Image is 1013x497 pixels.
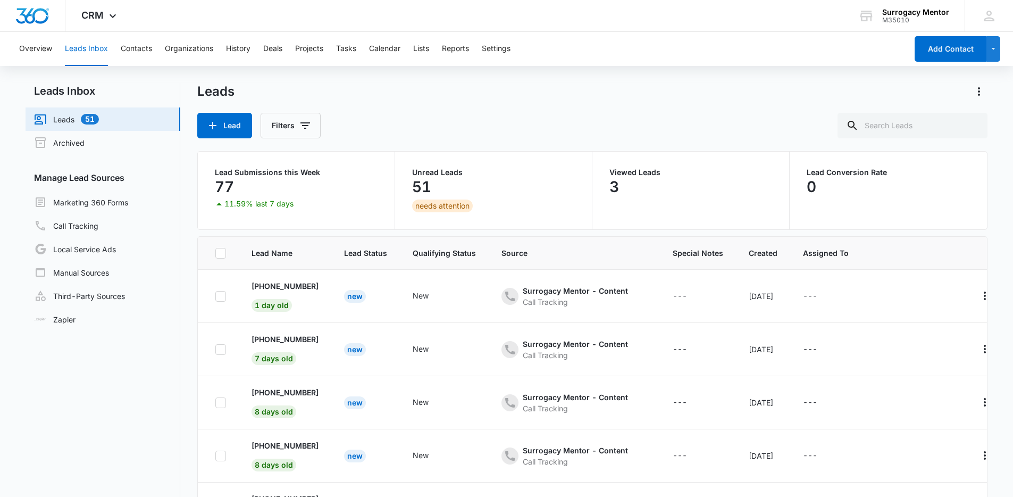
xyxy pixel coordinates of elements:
[34,219,98,232] a: Call Tracking
[344,396,366,409] div: New
[344,450,366,462] div: New
[215,178,234,195] p: 77
[523,456,628,467] div: Call Tracking
[34,196,128,209] a: Marketing 360 Forms
[344,292,366,301] a: New
[807,169,970,176] p: Lead Conversion Rate
[501,445,647,467] div: - - Select to Edit Field
[336,32,356,66] button: Tasks
[523,296,628,308] div: Call Tracking
[749,450,777,461] div: [DATE]
[121,32,152,66] button: Contacts
[609,169,772,176] p: Viewed Leads
[369,32,400,66] button: Calendar
[976,447,993,464] button: Actions
[803,396,817,409] div: ---
[26,83,180,99] h2: Leads Inbox
[803,290,836,303] div: - - Select to Edit Field
[749,397,777,408] div: [DATE]
[19,32,52,66] button: Overview
[501,285,647,308] div: - - Select to Edit Field
[413,32,429,66] button: Lists
[34,243,116,255] a: Local Service Ads
[252,440,319,469] a: [PHONE_NUMBER]8 days old
[295,32,323,66] button: Projects
[252,334,319,363] a: [PHONE_NUMBER]7 days old
[673,290,687,303] div: ---
[226,32,250,66] button: History
[673,290,706,303] div: - - Select to Edit Field
[197,113,252,138] button: Lead
[252,352,296,365] span: 7 days old
[976,287,993,304] button: Actions
[523,350,628,361] div: Call Tracking
[803,343,836,356] div: - - Select to Edit Field
[413,396,429,408] div: New
[252,280,319,310] a: [PHONE_NUMBER]1 day old
[501,392,647,414] div: - - Select to Edit Field
[970,83,987,100] button: Actions
[197,84,235,100] h1: Leads
[412,200,473,212] div: needs attention
[252,299,292,312] span: 1 day old
[482,32,510,66] button: Settings
[803,247,849,259] span: Assigned To
[215,169,378,176] p: Lead Submissions this Week
[252,440,319,451] p: [PHONE_NUMBER]
[749,247,777,259] span: Created
[609,178,619,195] p: 3
[344,343,366,356] div: New
[976,394,993,411] button: Actions
[749,291,777,302] div: [DATE]
[252,405,296,418] span: 8 days old
[224,200,294,208] p: 11.59% last 7 days
[252,247,319,259] span: Lead Name
[673,450,687,462] div: ---
[413,450,448,462] div: - - Select to Edit Field
[34,113,99,126] a: Leads51
[344,247,387,259] span: Lead Status
[252,387,319,416] a: [PHONE_NUMBER]8 days old
[34,266,109,279] a: Manual Sources
[252,334,319,345] p: [PHONE_NUMBER]
[673,450,706,462] div: - - Select to Edit Field
[803,450,836,462] div: - - Select to Edit Field
[413,247,476,259] span: Qualifying Status
[501,338,647,361] div: - - Select to Edit Field
[838,113,987,138] input: Search Leads
[413,290,448,303] div: - - Select to Edit Field
[81,10,104,21] span: CRM
[749,344,777,355] div: [DATE]
[523,285,628,296] div: Surrogacy Mentor - Content
[523,392,628,403] div: Surrogacy Mentor - Content
[673,396,706,409] div: - - Select to Edit Field
[673,343,706,356] div: - - Select to Edit Field
[34,136,85,149] a: Archived
[263,32,282,66] button: Deals
[412,178,431,195] p: 51
[882,8,949,16] div: account name
[501,247,647,259] span: Source
[413,396,448,409] div: - - Select to Edit Field
[807,178,816,195] p: 0
[26,171,180,184] h3: Manage Lead Sources
[261,113,321,138] button: Filters
[252,459,296,471] span: 8 days old
[165,32,213,66] button: Organizations
[344,451,366,460] a: New
[915,36,986,62] button: Add Contact
[412,169,575,176] p: Unread Leads
[976,341,993,358] button: Actions
[344,398,366,407] a: New
[803,450,817,462] div: ---
[344,290,366,303] div: New
[34,289,125,302] a: Third-Party Sources
[413,343,448,356] div: - - Select to Edit Field
[252,387,319,398] p: [PHONE_NUMBER]
[65,32,108,66] button: Leads Inbox
[413,450,429,461] div: New
[344,345,366,354] a: New
[523,403,628,414] div: Call Tracking
[673,396,687,409] div: ---
[803,396,836,409] div: - - Select to Edit Field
